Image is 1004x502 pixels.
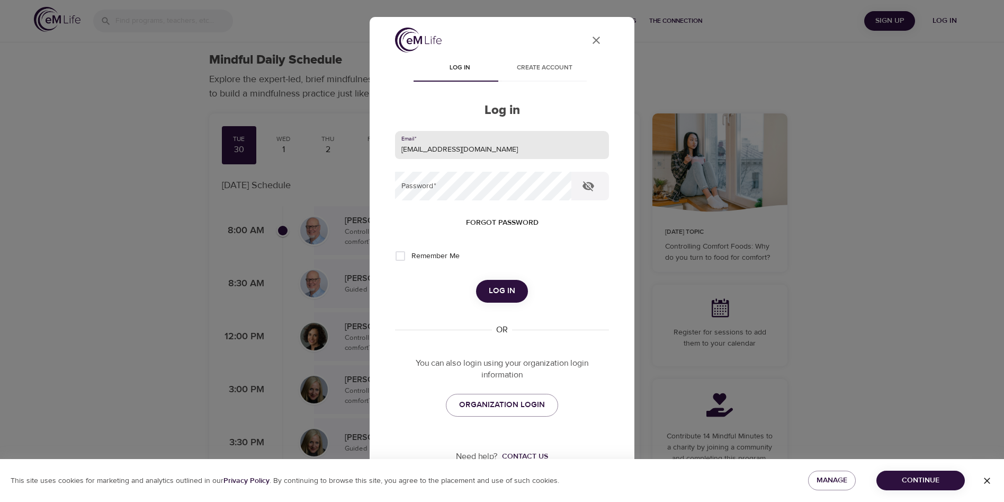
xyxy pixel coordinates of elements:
[459,398,545,412] span: ORGANIZATION LOGIN
[885,474,956,487] span: Continue
[817,474,847,487] span: Manage
[466,216,539,230] span: Forgot password
[395,56,609,82] div: disabled tabs example
[456,451,498,463] p: Need help?
[489,284,515,298] span: Log in
[395,103,609,118] h2: Log in
[424,63,496,74] span: Log in
[395,357,609,382] p: You can also login using your organization login information
[395,28,442,52] img: logo
[498,451,548,462] a: Contact us
[446,394,558,416] a: ORGANIZATION LOGIN
[476,280,528,302] button: Log in
[508,63,580,74] span: Create account
[411,251,460,262] span: Remember Me
[223,476,270,486] b: Privacy Policy
[584,28,609,53] button: close
[462,213,543,233] button: Forgot password
[492,324,512,336] div: OR
[502,451,548,462] div: Contact us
